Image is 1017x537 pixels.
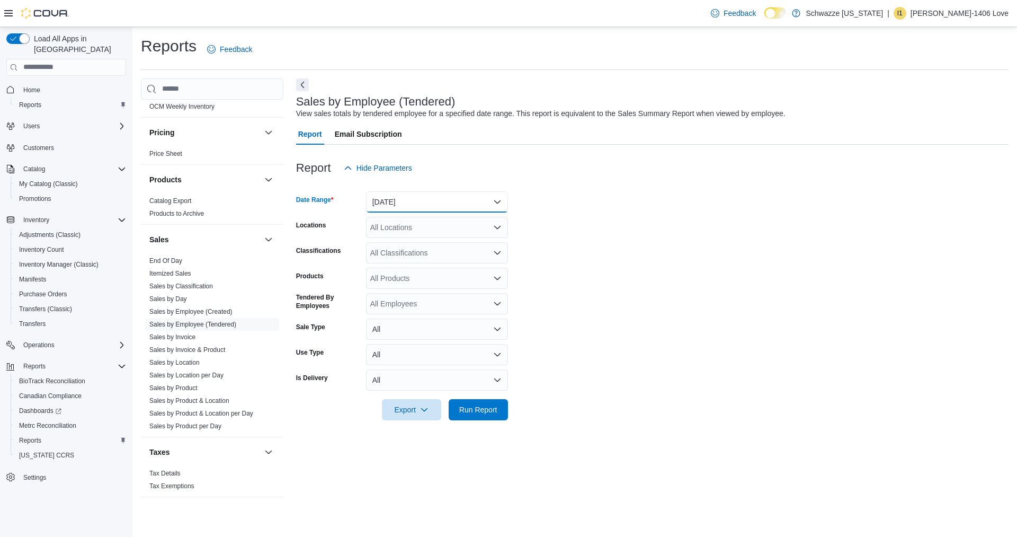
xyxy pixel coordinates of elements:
[149,269,191,278] span: Itemized Sales
[11,418,130,433] button: Metrc Reconciliation
[141,195,283,224] div: Products
[149,270,191,277] a: Itemized Sales
[149,422,221,430] span: Sales by Product per Day
[2,213,130,227] button: Inventory
[149,197,191,205] a: Catalog Export
[11,316,130,331] button: Transfers
[11,177,130,191] button: My Catalog (Classic)
[15,258,126,271] span: Inventory Manager (Classic)
[19,377,85,385] span: BioTrack Reconciliation
[15,192,126,205] span: Promotions
[149,149,182,158] span: Price Sheet
[149,283,213,290] a: Sales by Classification
[220,44,252,55] span: Feedback
[149,150,182,157] a: Price Sheet
[15,228,126,241] span: Adjustments (Classic)
[897,7,903,20] span: I1
[493,274,502,283] button: Open list of options
[911,7,1009,20] p: [PERSON_NAME]-1406 Love
[2,162,130,177] button: Catalog
[149,469,181,478] span: Tax Details
[19,84,44,96] a: Home
[23,473,46,482] span: Settings
[149,372,224,379] a: Sales by Location per Day
[366,369,508,391] button: All
[149,346,225,354] a: Sales by Invoice & Product
[493,223,502,232] button: Open list of options
[2,82,130,98] button: Home
[493,249,502,257] button: Open list of options
[19,290,67,298] span: Purchase Orders
[19,360,126,373] span: Reports
[149,384,198,392] span: Sales by Product
[19,180,78,188] span: My Catalog (Classic)
[19,101,41,109] span: Reports
[15,99,46,111] a: Reports
[149,103,215,110] a: OCM Weekly Inventory
[15,404,66,417] a: Dashboards
[149,333,195,341] a: Sales by Invoice
[19,260,99,269] span: Inventory Manager (Classic)
[149,320,236,329] span: Sales by Employee (Tendered)
[15,273,126,286] span: Manifests
[382,399,441,420] button: Export
[15,243,68,256] a: Inventory Count
[11,191,130,206] button: Promotions
[296,323,325,331] label: Sale Type
[19,392,82,400] span: Canadian Compliance
[11,272,130,287] button: Manifests
[493,300,502,308] button: Open list of options
[149,321,236,328] a: Sales by Employee (Tendered)
[388,399,435,420] span: Export
[19,231,81,239] span: Adjustments (Classic)
[15,318,126,330] span: Transfers
[15,303,76,315] a: Transfers (Classic)
[149,174,182,185] h3: Products
[149,257,182,265] a: End Of Day
[340,157,416,179] button: Hide Parameters
[19,245,64,254] span: Inventory Count
[19,141,126,154] span: Customers
[894,7,906,20] div: Isaac-1406 Love
[19,305,72,313] span: Transfers (Classic)
[2,119,130,134] button: Users
[149,359,200,366] a: Sales by Location
[203,39,256,60] a: Feedback
[19,421,76,430] span: Metrc Reconciliation
[707,3,760,24] a: Feedback
[15,449,126,462] span: Washington CCRS
[19,142,58,154] a: Customers
[149,257,182,265] span: End Of Day
[296,196,334,204] label: Date Range
[149,482,194,490] a: Tax Exemptions
[296,374,328,382] label: Is Delivery
[296,272,324,280] label: Products
[149,447,170,457] h3: Taxes
[15,419,81,432] a: Metrc Reconciliation
[11,389,130,403] button: Canadian Compliance
[11,302,130,316] button: Transfers (Classic)
[15,288,72,301] a: Purchase Orders
[19,214,126,226] span: Inventory
[15,288,126,301] span: Purchase Orders
[149,346,225,354] span: Sales by Invoice & Product
[6,78,126,513] nav: Complex example
[19,451,74,460] span: [US_STATE] CCRS
[15,375,90,388] a: BioTrack Reconciliation
[141,467,283,497] div: Taxes
[141,147,283,164] div: Pricing
[141,36,197,57] h1: Reports
[11,448,130,463] button: [US_STATE] CCRS
[149,127,174,138] h3: Pricing
[296,293,362,310] label: Tendered By Employees
[19,407,61,415] span: Dashboards
[356,163,412,173] span: Hide Parameters
[19,339,126,351] span: Operations
[296,247,341,255] label: Classifications
[15,449,78,462] a: [US_STATE] CCRS
[149,295,187,303] a: Sales by Day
